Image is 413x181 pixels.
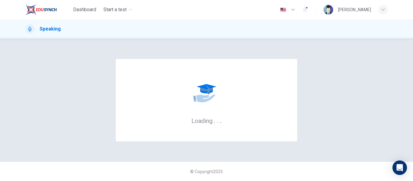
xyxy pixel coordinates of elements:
span: © Copyright 2025 [190,169,223,174]
button: Dashboard [71,4,99,15]
h6: Loading [191,117,222,124]
span: Dashboard [73,6,96,13]
h6: . [216,115,219,125]
span: Start a test [103,6,127,13]
img: Profile picture [324,5,333,15]
div: [PERSON_NAME] [338,6,371,13]
div: Open Intercom Messenger [392,160,407,175]
img: EduSynch logo [25,4,57,16]
h6: . [220,115,222,125]
button: Start a test [101,4,135,15]
a: EduSynch logo [25,4,71,16]
h1: Speaking [40,25,61,33]
h6: . [213,115,216,125]
img: en [279,8,287,12]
